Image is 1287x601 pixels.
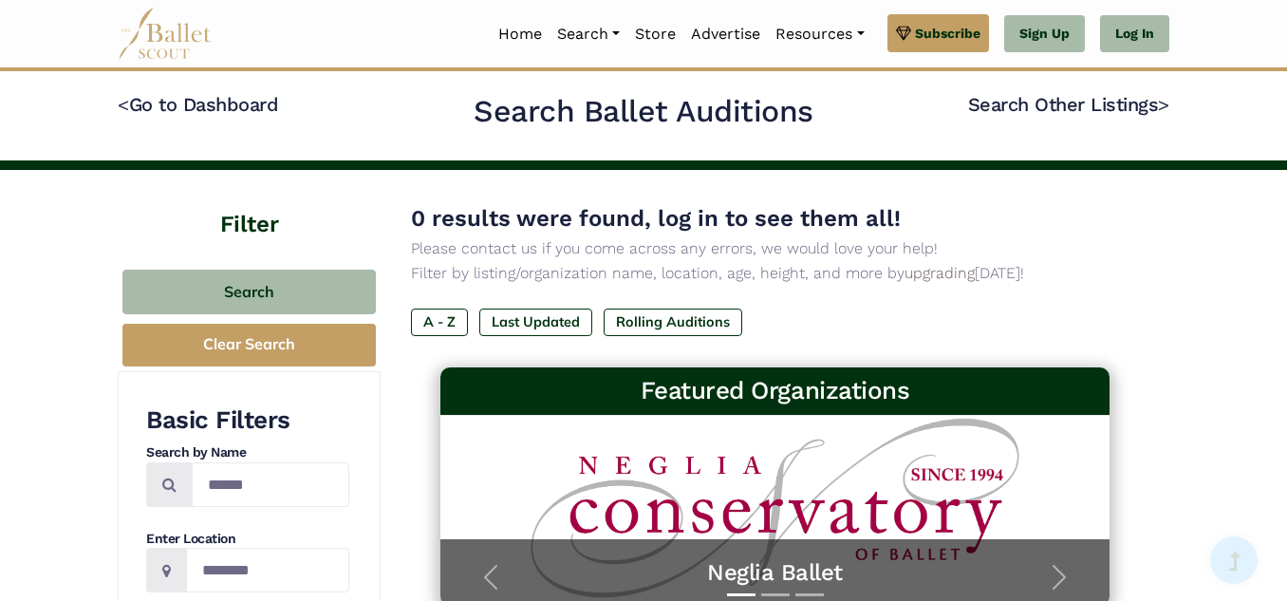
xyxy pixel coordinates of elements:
label: Rolling Auditions [604,309,742,335]
button: Search [122,270,376,314]
h4: Enter Location [146,530,349,549]
p: Please contact us if you come across any errors, we would love your help! [411,236,1139,261]
a: Home [491,14,550,54]
button: Clear Search [122,324,376,366]
a: Store [627,14,683,54]
code: > [1158,92,1169,116]
label: A - Z [411,309,468,335]
input: Search by names... [192,462,349,507]
a: Log In [1100,15,1169,53]
a: Search [550,14,627,54]
span: 0 results were found, log in to see them all! [411,205,901,232]
a: Sign Up [1004,15,1085,53]
code: < [118,92,129,116]
input: Location [186,548,349,592]
a: Advertise [683,14,768,54]
h4: Filter [118,170,381,241]
h4: Search by Name [146,443,349,462]
p: Filter by listing/organization name, location, age, height, and more by [DATE]! [411,261,1139,286]
a: upgrading [905,264,975,282]
a: Neglia Ballet [459,558,1091,588]
a: Resources [768,14,871,54]
img: gem.svg [896,23,911,44]
a: Search Other Listings> [968,93,1169,116]
a: <Go to Dashboard [118,93,278,116]
h3: Basic Filters [146,404,349,437]
span: Subscribe [915,23,980,44]
label: Last Updated [479,309,592,335]
a: Subscribe [887,14,989,52]
h3: Featured Organizations [456,375,1095,407]
h2: Search Ballet Auditions [474,92,813,132]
